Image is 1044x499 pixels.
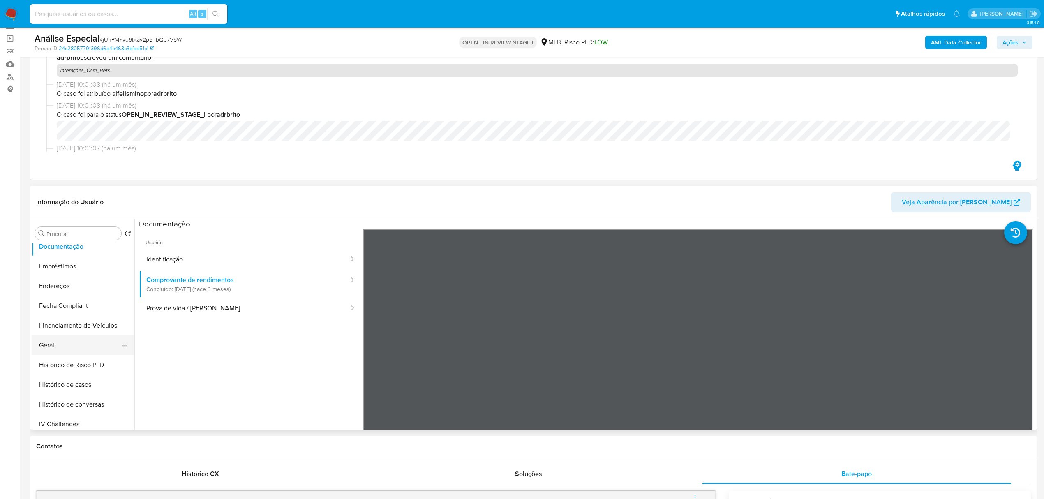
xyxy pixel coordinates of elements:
span: # jUnPMYvq6lXav2p5nbQq7V5W [99,35,182,44]
a: 24c28057791396d6a4b463c3bfad51c1 [59,45,154,52]
span: Soluções [515,469,542,478]
span: Veja Aparência por [PERSON_NAME] [902,192,1012,212]
b: adrbrito [153,89,177,98]
h1: Contatos [36,442,1031,450]
h1: Informação do Usuário [36,198,104,206]
a: Sair [1029,9,1038,18]
span: [DATE] 10:01:08 (há um mês) [57,101,1018,110]
button: Empréstimos [32,256,134,276]
button: Histórico de conversas [32,395,134,414]
b: OPEN_IN_REVIEW_STAGE_I [122,110,206,119]
button: Fecha Compliant [32,296,134,316]
button: Endereços [32,276,134,296]
div: MLB [540,38,561,47]
button: Retornar ao pedido padrão [125,230,131,239]
a: Notificações [953,10,960,17]
span: Alt [190,10,196,18]
span: O caso foi para o status por [57,110,1018,119]
p: laisa.felismino@mercadolivre.com [980,10,1026,18]
span: 3.154.0 [1027,19,1040,26]
span: Bate-papo [841,469,872,478]
span: Ações [1002,36,1019,49]
b: lfelismino [115,89,144,98]
span: Risco PLD: [564,38,608,47]
p: escreveu um comentário: [57,53,1018,62]
span: Histórico CX [182,469,219,478]
input: Procurar [46,230,118,238]
button: Geral [32,335,128,355]
button: IV Challenges [32,414,134,434]
button: Histórico de Risco PLD [32,355,134,375]
b: Person ID [35,45,57,52]
span: [DATE] 10:01:08 (há um mês) [57,80,1018,89]
span: O caso foi atribuído a por [57,89,1018,98]
p: Interações_Com_Bets [57,64,1018,77]
button: Histórico de casos [32,375,134,395]
b: Análise Especial [35,32,99,45]
button: Financiamento de Veículos [32,316,134,335]
p: OPEN - IN REVIEW STAGE I [459,37,537,48]
span: [DATE] 10:01:07 (há um mês) [57,144,1018,153]
b: AML Data Collector [931,36,981,49]
b: adrbrito [217,110,240,119]
button: Documentação [32,237,134,256]
span: Atalhos rápidos [901,9,945,18]
button: AML Data Collector [925,36,987,49]
button: search-icon [207,8,224,20]
button: Ações [997,36,1032,49]
input: Pesquise usuários ou casos... [30,9,227,19]
button: Procurar [38,230,45,237]
button: Veja Aparência por [PERSON_NAME] [891,192,1031,212]
span: LOW [594,37,608,47]
span: s [201,10,203,18]
b: adrbrito [57,53,80,62]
